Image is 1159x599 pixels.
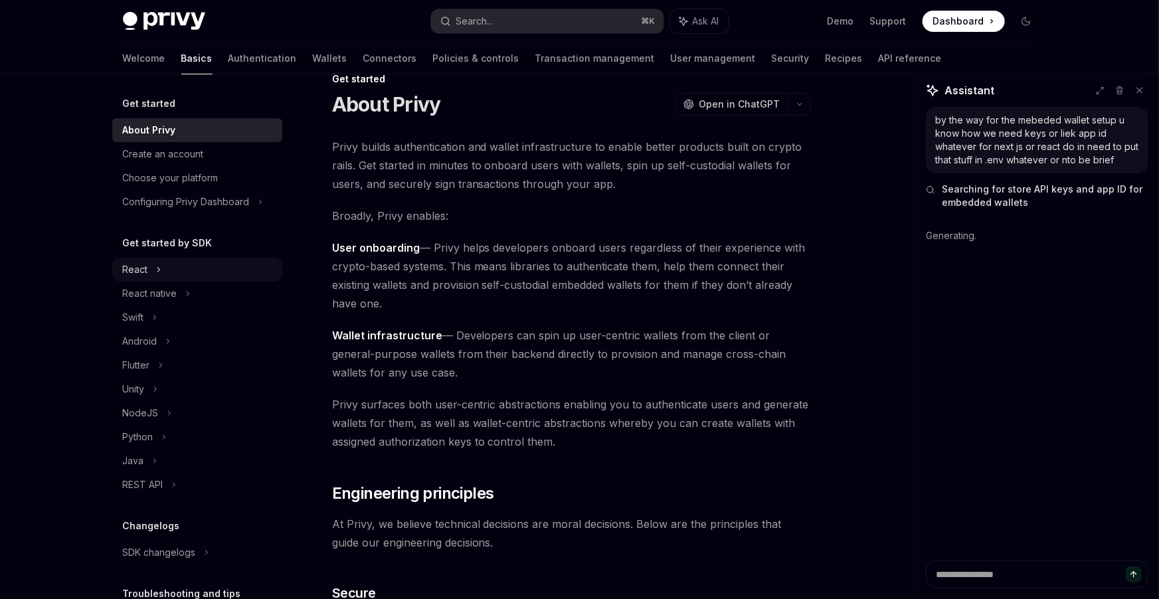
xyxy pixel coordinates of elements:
a: About Privy [112,118,282,142]
a: Authentication [228,43,297,74]
button: Search...⌘K [431,9,664,33]
a: Demo [828,15,854,28]
div: Configuring Privy Dashboard [123,194,250,210]
div: Python [123,429,153,445]
button: Searching for store API keys and app ID for embedded wallets [926,183,1148,209]
div: Generating. [926,218,1148,253]
span: Privy builds authentication and wallet infrastructure to enable better products built on crypto r... [332,137,811,193]
div: Swift [123,309,144,325]
div: Unity [123,381,145,397]
div: Choose your platform [123,170,219,186]
span: Searching for store API keys and app ID for embedded wallets [942,183,1148,209]
div: SDK changelogs [123,545,196,560]
span: Broadly, Privy enables: [332,207,811,225]
div: Search... [456,13,493,29]
div: NodeJS [123,405,159,421]
div: Create an account [123,146,204,162]
div: About Privy [123,122,176,138]
img: dark logo [123,12,205,31]
div: Flutter [123,357,150,373]
h5: Get started by SDK [123,235,213,251]
div: Java [123,453,144,469]
a: Choose your platform [112,166,282,190]
div: Android [123,333,157,349]
div: by the way for the mebeded wallet setup u know how we need keys or liek app id whatever for next ... [935,114,1139,167]
div: REST API [123,477,163,493]
a: Wallets [313,43,347,74]
span: Open in ChatGPT [699,98,780,111]
a: Connectors [363,43,417,74]
h1: About Privy [332,92,441,116]
strong: User onboarding [332,241,420,254]
span: Engineering principles [332,483,494,504]
a: API reference [879,43,942,74]
a: Support [870,15,907,28]
a: Create an account [112,142,282,166]
span: Privy surfaces both user-centric abstractions enabling you to authenticate users and generate wal... [332,395,811,451]
a: Basics [181,43,213,74]
div: React [123,262,148,278]
span: At Privy, we believe technical decisions are moral decisions. Below are the principles that guide... [332,515,811,552]
h5: Get started [123,96,176,112]
span: ⌘ K [642,16,656,27]
a: Transaction management [535,43,655,74]
span: Assistant [944,82,994,98]
button: Toggle dark mode [1016,11,1037,32]
span: Ask AI [693,15,719,28]
div: Get started [332,72,811,86]
span: Dashboard [933,15,984,28]
a: Dashboard [923,11,1005,32]
button: Open in ChatGPT [675,93,788,116]
a: Recipes [826,43,863,74]
h5: Changelogs [123,518,180,534]
button: Ask AI [670,9,729,33]
a: User management [671,43,756,74]
div: React native [123,286,177,301]
a: Welcome [123,43,165,74]
strong: Wallet infrastructure [332,329,442,342]
button: Send message [1126,566,1142,582]
span: — Privy helps developers onboard users regardless of their experience with crypto-based systems. ... [332,238,811,313]
a: Policies & controls [433,43,519,74]
span: — Developers can spin up user-centric wallets from the client or general-purpose wallets from the... [332,326,811,382]
a: Security [772,43,810,74]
